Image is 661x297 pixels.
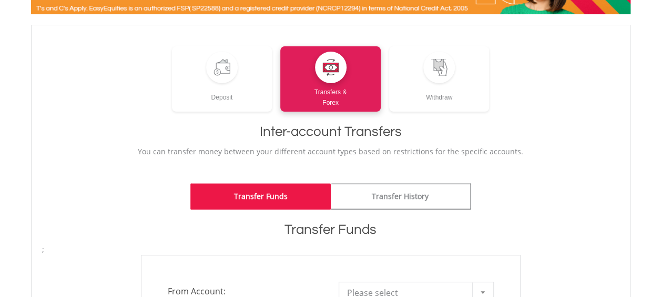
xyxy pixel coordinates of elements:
[172,83,272,103] div: Deposit
[42,146,619,157] p: You can transfer money between your different account types based on restrictions for the specifi...
[389,46,490,112] a: Withdraw
[172,46,272,112] a: Deposit
[280,83,381,108] div: Transfers & Forex
[389,83,490,103] div: Withdraw
[331,183,471,210] a: Transfer History
[190,183,331,210] a: Transfer Funds
[42,220,619,239] h1: Transfer Funds
[280,46,381,112] a: Transfers &Forex
[42,122,619,141] h1: Inter-account Transfers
